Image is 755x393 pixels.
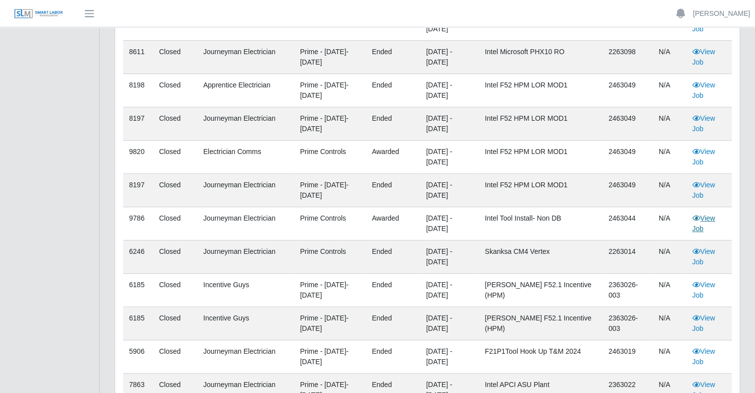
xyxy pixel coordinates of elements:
td: 8197 [123,107,153,141]
td: Prime Controls [294,240,366,274]
td: Intel F52 HPM LOR MOD1 [479,107,603,141]
td: Apprentice Electrician [197,74,294,107]
td: [DATE] - [DATE] [420,141,479,174]
td: 2463049 [603,107,653,141]
td: N/A [653,141,686,174]
td: ended [366,274,420,307]
td: Closed [153,74,197,107]
a: View Job [692,214,715,233]
td: 6185 [123,274,153,307]
td: Journeyman Electrician [197,107,294,141]
td: N/A [653,107,686,141]
a: [PERSON_NAME] [693,8,750,19]
td: Electrician Comms [197,141,294,174]
a: View Job [692,347,715,366]
td: [PERSON_NAME] F52.1 Incentive (HPM) [479,307,603,340]
td: Prime - [DATE]-[DATE] [294,174,366,207]
td: 2463049 [603,74,653,107]
a: View Job [692,48,715,66]
td: N/A [653,174,686,207]
td: [DATE] - [DATE] [420,240,479,274]
td: Skanksa CM4 Vertex [479,240,603,274]
td: N/A [653,74,686,107]
td: 2463019 [603,340,653,374]
td: Prime - [DATE]-[DATE] [294,340,366,374]
td: N/A [653,274,686,307]
td: F21P1Tool Hook Up T&M 2024 [479,340,603,374]
td: [DATE] - [DATE] [420,207,479,240]
a: View Job [692,114,715,133]
td: Journeyman Electrician [197,41,294,74]
td: Closed [153,240,197,274]
td: N/A [653,240,686,274]
td: 6246 [123,240,153,274]
td: [DATE] - [DATE] [420,274,479,307]
td: Closed [153,340,197,374]
td: Closed [153,307,197,340]
td: Intel F52 HPM LOR MOD1 [479,74,603,107]
td: 6185 [123,307,153,340]
td: [DATE] - [DATE] [420,307,479,340]
td: 8611 [123,41,153,74]
td: 2363026-003 [603,307,653,340]
td: ended [366,74,420,107]
a: View Job [692,181,715,199]
td: Prime Controls [294,207,366,240]
td: Closed [153,41,197,74]
td: [DATE] - [DATE] [420,174,479,207]
td: Prime - [DATE]-[DATE] [294,274,366,307]
td: awarded [366,207,420,240]
td: Intel Tool Install- Non DB [479,207,603,240]
td: N/A [653,41,686,74]
td: awarded [366,141,420,174]
td: ended [366,307,420,340]
td: Incentive Guys [197,274,294,307]
td: Journeyman Electrician [197,240,294,274]
a: View Job [692,81,715,99]
td: Intel Microsoft PHX10 RO [479,41,603,74]
td: 2263098 [603,41,653,74]
a: View Job [692,247,715,266]
td: N/A [653,307,686,340]
img: SLM Logo [14,8,64,19]
td: 2463044 [603,207,653,240]
a: View Job [692,148,715,166]
td: Prime - [DATE]-[DATE] [294,74,366,107]
a: View Job [692,314,715,332]
td: 2463049 [603,141,653,174]
a: View Job [692,281,715,299]
td: Prime Controls [294,141,366,174]
td: N/A [653,340,686,374]
td: Journeyman Electrician [197,207,294,240]
td: 2463049 [603,174,653,207]
td: Prime - [DATE]-[DATE] [294,107,366,141]
td: Closed [153,107,197,141]
td: Incentive Guys [197,307,294,340]
td: Closed [153,207,197,240]
td: 2263014 [603,240,653,274]
td: ended [366,340,420,374]
td: [PERSON_NAME] F52.1 Incentive (HPM) [479,274,603,307]
td: [DATE] - [DATE] [420,340,479,374]
td: 8197 [123,174,153,207]
td: 8198 [123,74,153,107]
td: N/A [653,207,686,240]
td: 5906 [123,340,153,374]
td: Intel F52 HPM LOR MOD1 [479,174,603,207]
td: 2363026-003 [603,274,653,307]
td: Closed [153,174,197,207]
td: Prime - [DATE]-[DATE] [294,307,366,340]
td: Journeyman Electrician [197,340,294,374]
td: Intel F52 HPM LOR MOD1 [479,141,603,174]
td: Journeyman Electrician [197,174,294,207]
td: ended [366,41,420,74]
td: [DATE] - [DATE] [420,74,479,107]
td: 9820 [123,141,153,174]
td: 9786 [123,207,153,240]
td: ended [366,174,420,207]
td: ended [366,240,420,274]
td: [DATE] - [DATE] [420,41,479,74]
td: [DATE] - [DATE] [420,107,479,141]
td: Closed [153,141,197,174]
td: Prime - [DATE]-[DATE] [294,41,366,74]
